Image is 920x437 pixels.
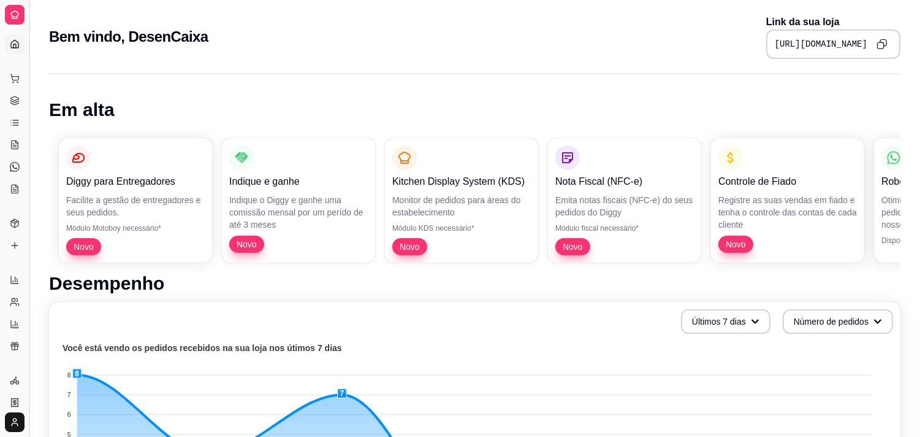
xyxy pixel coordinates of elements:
span: Novo [69,241,99,253]
p: Link da sua loja [766,15,900,29]
p: Módulo fiscal necessário* [555,223,694,233]
p: Módulo Motoboy necessário* [66,223,205,233]
tspan: 7 [67,391,71,398]
button: Nota Fiscal (NFC-e)Emita notas fiscais (NFC-e) do seus pedidos do DiggyMódulo fiscal necessário*Novo [548,138,701,263]
tspan: 6 [67,411,71,418]
p: Facilite a gestão de entregadores e seus pedidos. [66,194,205,218]
p: Módulo KDS necessário* [392,223,531,233]
tspan: 8 [67,371,71,379]
button: Últimos 7 dias [681,309,770,334]
span: Novo [232,238,262,250]
button: Diggy para EntregadoresFacilite a gestão de entregadores e seus pedidos.Módulo Motoboy necessário... [59,138,212,263]
button: Número de pedidos [783,309,893,334]
h2: Bem vindo, DesenCaixa [49,27,208,47]
p: Emita notas fiscais (NFC-e) do seus pedidos do Diggy [555,194,694,218]
p: Controle de Fiado [718,174,857,189]
p: Kitchen Display System (KDS) [392,174,531,189]
button: Copy to clipboard [872,34,892,54]
span: Relatórios [10,255,43,265]
button: Indique e ganheIndique o Diggy e ganhe uma comissão mensal por um perído de até 3 mesesNovo [222,138,375,263]
p: Indique e ganhe [229,174,368,189]
p: Diggy para Entregadores [66,174,205,189]
span: Novo [721,238,751,250]
p: Registre as suas vendas em fiado e tenha o controle das contas de cada cliente [718,194,857,231]
p: Monitor de pedidos para áreas do estabelecimento [392,194,531,218]
h1: Desempenho [49,273,900,295]
h1: Em alta [49,99,900,121]
button: Kitchen Display System (KDS)Monitor de pedidos para áreas do estabelecimentoMódulo KDS necessário... [385,138,538,263]
span: Novo [395,241,425,253]
p: Indique o Diggy e ganhe uma comissão mensal por um perído de até 3 meses [229,194,368,231]
text: Você está vendo os pedidos recebidos na sua loja nos útimos 7 dias [63,344,342,354]
p: Nota Fiscal (NFC-e) [555,174,694,189]
pre: [URL][DOMAIN_NAME] [775,38,867,50]
button: Controle de FiadoRegistre as suas vendas em fiado e tenha o controle das contas de cada clienteNovo [711,138,864,263]
span: Novo [558,241,588,253]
